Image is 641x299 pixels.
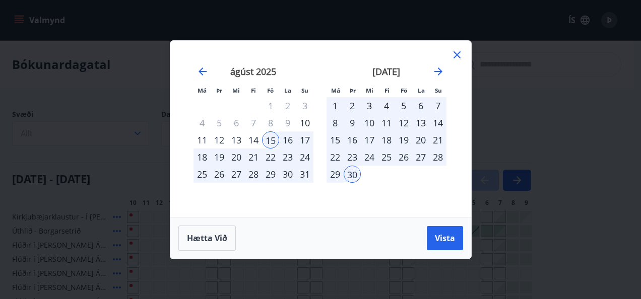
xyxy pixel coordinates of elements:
[435,87,442,94] small: Su
[211,166,228,183] td: Selected. þriðjudagur, 26. ágúst 2025
[378,131,395,148] div: 18
[429,97,446,114] td: Selected. sunnudagur, 7. september 2025
[245,131,262,148] div: 14
[211,148,228,166] div: 19
[412,97,429,114] td: Selected. laugardagur, 6. september 2025
[262,131,279,148] td: Selected as start date. föstudagur, 15. ágúst 2025
[296,131,313,148] td: Selected. sunnudagur, 17. ágúst 2025
[361,148,378,166] td: Selected. miðvikudagur, 24. september 2025
[245,114,262,131] td: Not available. fimmtudagur, 7. ágúst 2025
[296,114,313,131] div: 10
[279,131,296,148] div: 16
[211,148,228,166] td: Selected. þriðjudagur, 19. ágúst 2025
[344,97,361,114] div: 2
[279,114,296,131] td: Not available. laugardagur, 9. ágúst 2025
[232,87,240,94] small: Mi
[429,131,446,148] div: 21
[412,131,429,148] div: 20
[211,166,228,183] div: 26
[429,148,446,166] div: 28
[279,166,296,183] div: 30
[279,131,296,148] td: Selected. laugardagur, 16. ágúst 2025
[429,114,446,131] div: 14
[296,148,313,166] td: Selected. sunnudagur, 24. ágúst 2025
[284,87,291,94] small: La
[262,148,279,166] td: Selected. föstudagur, 22. ágúst 2025
[327,148,344,166] td: Selected. mánudagur, 22. september 2025
[372,65,400,78] strong: [DATE]
[361,97,378,114] td: Selected. miðvikudagur, 3. september 2025
[378,114,395,131] td: Selected. fimmtudagur, 11. september 2025
[178,226,236,251] button: Hætta við
[395,131,412,148] div: 19
[262,131,279,148] div: 15
[395,114,412,131] div: 12
[327,114,344,131] td: Selected. mánudagur, 8. september 2025
[198,87,207,94] small: Má
[395,97,412,114] td: Selected. föstudagur, 5. september 2025
[350,87,356,94] small: Þr
[378,97,395,114] div: 4
[361,148,378,166] div: 24
[344,97,361,114] td: Selected. þriðjudagur, 2. september 2025
[344,131,361,148] div: 16
[262,166,279,183] div: 29
[194,166,211,183] div: 25
[418,87,425,94] small: La
[182,53,459,205] div: Calendar
[279,166,296,183] td: Selected. laugardagur, 30. ágúst 2025
[279,97,296,114] td: Not available. laugardagur, 2. ágúst 2025
[412,114,429,131] div: 13
[344,131,361,148] td: Selected. þriðjudagur, 16. september 2025
[228,131,245,148] div: 13
[262,166,279,183] td: Selected. föstudagur, 29. ágúst 2025
[327,114,344,131] div: 8
[245,148,262,166] div: 21
[296,114,313,131] td: Choose sunnudagur, 10. ágúst 2025 as your check-in date. It’s available.
[296,166,313,183] td: Selected. sunnudagur, 31. ágúst 2025
[230,65,276,78] strong: ágúst 2025
[194,148,211,166] td: Selected. mánudagur, 18. ágúst 2025
[429,131,446,148] td: Selected. sunnudagur, 21. september 2025
[378,114,395,131] div: 11
[262,97,279,114] td: Not available. föstudagur, 1. ágúst 2025
[378,131,395,148] td: Selected. fimmtudagur, 18. september 2025
[361,131,378,148] td: Selected. miðvikudagur, 17. september 2025
[279,148,296,166] td: Selected. laugardagur, 23. ágúst 2025
[194,131,211,148] div: 11
[429,97,446,114] div: 7
[378,148,395,166] td: Selected. fimmtudagur, 25. september 2025
[361,114,378,131] div: 10
[228,131,245,148] td: Choose miðvikudagur, 13. ágúst 2025 as your check-in date. It’s available.
[301,87,308,94] small: Su
[361,97,378,114] div: 3
[361,131,378,148] div: 17
[412,148,429,166] div: 27
[344,166,361,183] td: Selected as end date. þriðjudagur, 30. september 2025
[412,148,429,166] td: Selected. laugardagur, 27. september 2025
[327,148,344,166] div: 22
[194,166,211,183] td: Selected. mánudagur, 25. ágúst 2025
[395,97,412,114] div: 5
[296,97,313,114] td: Not available. sunnudagur, 3. ágúst 2025
[432,65,444,78] div: Move forward to switch to the next month.
[361,114,378,131] td: Selected. miðvikudagur, 10. september 2025
[228,166,245,183] div: 27
[435,233,455,244] span: Vista
[344,114,361,131] div: 9
[384,87,390,94] small: Fi
[395,148,412,166] div: 26
[279,148,296,166] div: 23
[327,166,344,183] td: Selected. mánudagur, 29. september 2025
[296,148,313,166] div: 24
[245,166,262,183] div: 28
[427,226,463,250] button: Vista
[378,148,395,166] div: 25
[344,114,361,131] td: Selected. þriðjudagur, 9. september 2025
[245,131,262,148] td: Choose fimmtudagur, 14. ágúst 2025 as your check-in date. It’s available.
[187,233,227,244] span: Hætta við
[296,131,313,148] div: 17
[327,166,344,183] div: 29
[366,87,373,94] small: Mi
[228,148,245,166] td: Selected. miðvikudagur, 20. ágúst 2025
